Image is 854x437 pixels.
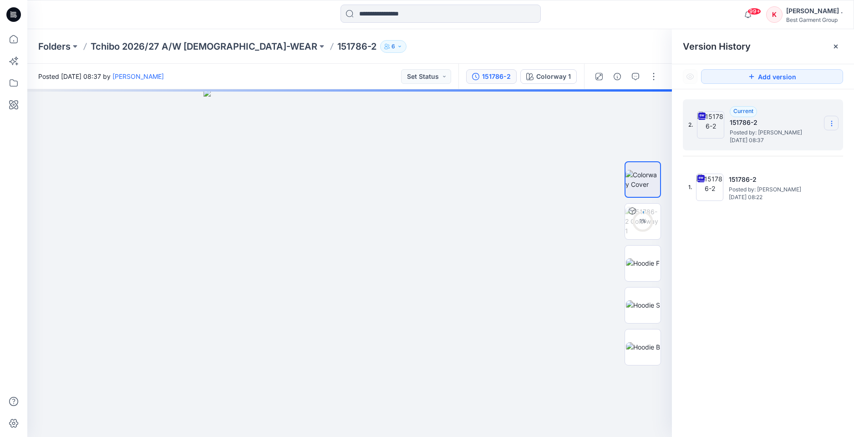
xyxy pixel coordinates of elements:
span: Current [733,108,753,114]
span: [DATE] 08:37 [730,137,821,144]
img: Hoodie F [626,258,660,268]
a: Tchibo 2026/27 A/W [DEMOGRAPHIC_DATA]-WEAR [91,40,317,53]
img: 151786-2 [697,111,724,139]
img: 151786-2 [696,174,723,201]
img: Colorway Cover [625,170,660,189]
h5: 151786-2 [730,117,821,128]
div: Best Garment Group [786,16,843,23]
button: 151786-2 [466,69,517,84]
div: 1 % [632,217,654,225]
div: K [766,6,783,23]
span: Posted [DATE] 08:37 by [38,72,164,81]
p: 6 [391,41,395,51]
img: eyJhbGciOiJIUzI1NiIsImtpZCI6IjAiLCJzbHQiOiJzZXMiLCJ0eXAiOiJKV1QifQ.eyJkYXRhIjp7InR5cGUiOiJzdG9yYW... [203,89,495,437]
span: Posted by: Deyang Ling [729,185,820,194]
img: 151786-2 Colorway 1 [625,207,661,236]
img: Hoodie S [626,300,660,310]
h5: 151786-2 [729,174,820,185]
span: 1. [688,183,692,191]
a: [PERSON_NAME] [112,72,164,80]
span: 2. [688,121,693,129]
button: Add version [701,69,843,84]
span: 99+ [747,8,761,15]
button: Details [610,69,625,84]
p: 151786-2 [337,40,376,53]
div: 151786-2 [482,72,511,82]
button: Close [832,43,839,50]
a: Folders [38,40,71,53]
div: Colorway 1 [536,72,571,82]
button: 6 [380,40,407,53]
span: Posted by: Deyang Ling [730,128,821,137]
div: [PERSON_NAME] . [786,5,843,16]
button: Show Hidden Versions [683,69,697,84]
button: Colorway 1 [520,69,577,84]
span: Version History [683,41,751,52]
span: [DATE] 08:22 [729,194,820,201]
img: Hoodie B [626,342,660,352]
